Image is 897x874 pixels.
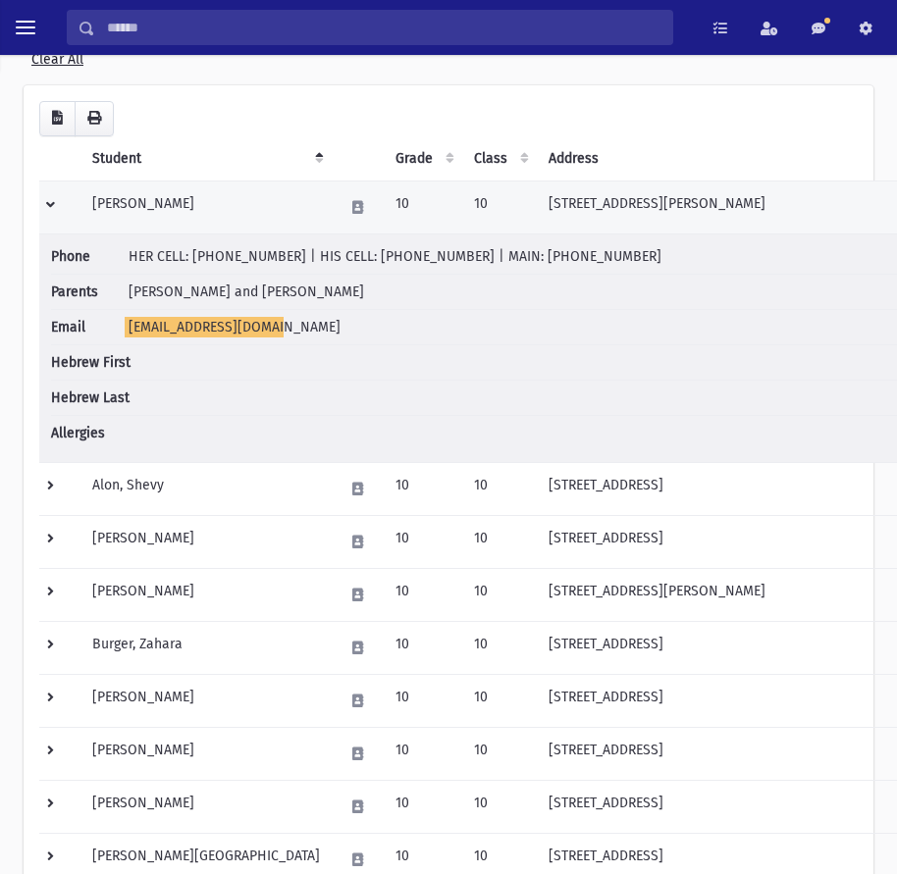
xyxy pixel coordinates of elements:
[384,621,462,674] td: 10
[384,462,462,515] td: 10
[39,101,76,136] button: CSV
[80,780,332,833] td: [PERSON_NAME]
[384,136,462,181] th: Grade: activate to sort column ascending
[80,136,332,181] th: Student: activate to sort column descending
[80,727,332,780] td: [PERSON_NAME]
[51,317,125,337] span: Email
[31,43,83,68] a: Clear All
[462,180,537,233] td: 10
[462,621,537,674] td: 10
[384,180,462,233] td: 10
[129,319,341,335] span: [EMAIL_ADDRESS][DOMAIN_NAME]
[80,674,332,727] td: [PERSON_NAME]
[384,674,462,727] td: 10
[462,136,537,181] th: Class: activate to sort column ascending
[80,568,332,621] td: [PERSON_NAME]
[384,515,462,568] td: 10
[384,727,462,780] td: 10
[51,246,125,267] span: Phone
[95,10,672,45] input: Search
[80,515,332,568] td: [PERSON_NAME]
[51,352,131,373] span: Hebrew First
[8,10,43,45] button: toggle menu
[80,462,332,515] td: Alon, Shevy
[51,282,125,302] span: Parents
[462,462,537,515] td: 10
[129,283,364,300] span: [PERSON_NAME] and [PERSON_NAME]
[462,515,537,568] td: 10
[462,568,537,621] td: 10
[51,387,130,408] span: Hebrew Last
[80,180,332,233] td: [PERSON_NAME]
[462,727,537,780] td: 10
[75,101,114,136] button: Print
[129,248,661,265] span: HER CELL: [PHONE_NUMBER] | HIS CELL: [PHONE_NUMBER] | MAIN: [PHONE_NUMBER]
[80,621,332,674] td: Burger, Zahara
[462,780,537,833] td: 10
[384,568,462,621] td: 10
[462,674,537,727] td: 10
[51,423,125,443] span: Allergies
[384,780,462,833] td: 10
